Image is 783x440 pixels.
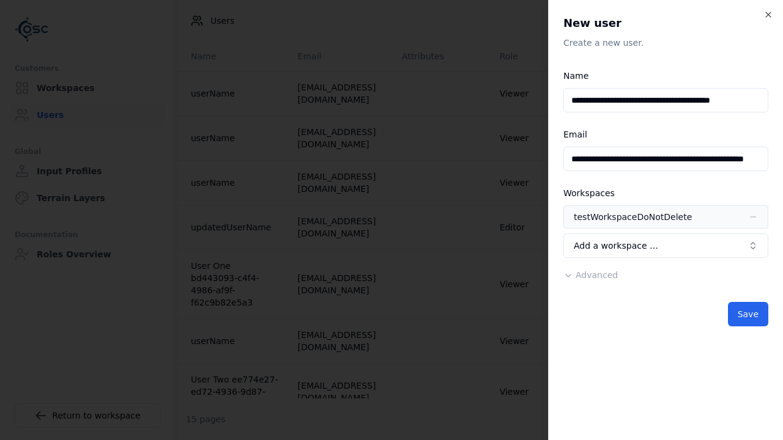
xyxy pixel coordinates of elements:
[563,15,768,32] h2: New user
[728,302,768,326] button: Save
[574,211,692,223] div: testWorkspaceDoNotDelete
[563,130,587,139] label: Email
[563,71,588,81] label: Name
[563,269,618,281] button: Advanced
[576,270,618,280] span: Advanced
[574,240,658,252] span: Add a workspace …
[563,37,768,49] p: Create a new user.
[563,188,615,198] label: Workspaces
